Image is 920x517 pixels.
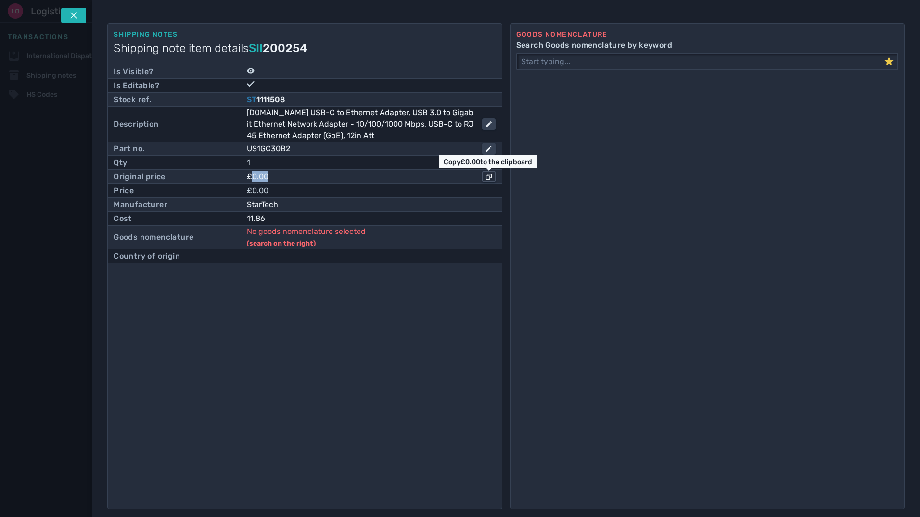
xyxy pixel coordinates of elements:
[247,143,474,155] div: US1GC30B2
[439,155,537,168] div: Copy to the clipboard
[516,39,898,51] label: Search Goods nomenclature by keyword
[61,8,86,23] button: Tap escape key to close
[517,54,884,69] input: Search Goods nomenclature by keyword
[247,157,496,168] div: 1
[256,95,285,104] span: 1111508
[114,118,158,130] div: Description
[114,213,132,224] div: Cost
[247,185,496,196] div: £0.00
[247,199,482,210] div: StarTech
[114,29,496,39] div: Shipping notes
[114,66,153,78] div: Is Visible?
[114,250,180,262] div: Country of origin
[114,94,151,105] div: Stock ref.
[114,39,496,57] h1: Shipping note item details
[114,232,193,243] div: Goods nomenclature
[114,199,167,210] div: Manufacturer
[247,239,316,247] span: (search on the right)
[247,171,482,182] div: £0.00
[114,171,166,182] div: Original price
[114,185,134,196] div: Price
[247,107,474,142] div: [DOMAIN_NAME] USB-C to Ethernet Adapter, USB 3.0 to Gigabit Ethernet Network Adapter - 10/100/100...
[516,29,898,39] div: Goods nomenclature
[114,143,144,155] div: Part no.
[247,226,496,249] p: No goods nomenclature selected
[247,213,482,224] div: 11.86
[247,95,256,104] span: ST
[249,41,263,55] span: SII
[114,157,127,168] div: Qty
[460,158,480,166] span: £0.00
[263,41,307,55] span: 200254
[114,80,159,91] div: Is Editable?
